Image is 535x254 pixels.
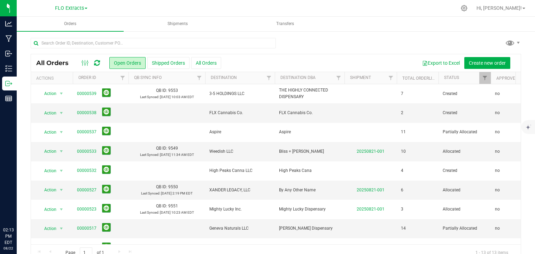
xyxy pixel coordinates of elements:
span: [DATE] 2:19 PM EDT [161,191,193,195]
a: 00000517 [77,225,96,232]
inline-svg: Inbound [5,50,12,57]
span: [DATE] 10:03 AM EDT [160,95,194,99]
span: Geneva Naturals LLC [209,225,271,232]
button: Shipped Orders [147,57,189,69]
span: Bliss + [PERSON_NAME] [279,148,340,155]
a: Transfers [232,17,339,31]
span: By Any Other Name [279,187,340,193]
span: FLX Cannabis Co. [209,110,271,116]
span: Create new order [469,60,506,66]
a: Filter [333,72,344,84]
span: QB ID: [156,88,167,93]
span: 9550 [168,184,178,189]
inline-svg: Inventory [5,65,12,72]
span: Shipments [158,21,197,27]
a: Filter [479,72,491,84]
span: Hi, [PERSON_NAME]! [476,5,522,11]
span: Created [443,167,487,174]
a: Shipments [124,17,231,31]
input: Search Order ID, Destination, Customer PO... [31,38,276,48]
span: Partially Allocated [443,225,487,232]
span: Transfers [267,21,303,27]
p: 08/22 [3,246,14,251]
span: QB ID: [156,146,167,151]
span: QB ID: [156,204,167,208]
span: Action [38,243,57,253]
span: Action [38,127,57,137]
span: select [57,185,66,195]
a: Destination DBA [280,75,316,80]
span: Allocated [443,148,487,155]
span: Action [38,166,57,176]
a: Filter [117,72,129,84]
a: 00000538 [77,110,96,116]
a: Approved? [496,76,520,81]
span: Mighty Lucky Inc. [209,206,271,213]
span: Action [38,224,57,233]
a: Order ID [78,75,96,80]
a: 00000532 [77,167,96,174]
a: 20250821-001 [357,188,385,192]
span: no [495,129,500,135]
span: no [495,167,500,174]
span: no [495,225,500,232]
span: 3-5 HOLDINGS LLC [209,90,271,97]
a: 00000539 [77,90,96,97]
span: QB ID: [156,184,167,189]
span: select [57,205,66,214]
span: [DATE] 11:34 AM EDT [160,153,194,157]
span: no [495,206,500,213]
span: select [57,243,66,253]
span: 4 [401,167,403,174]
a: Orders [17,17,124,31]
span: no [495,90,500,97]
span: 10 [401,148,406,155]
span: Action [38,89,57,98]
span: Last Synced: [140,95,159,99]
span: All Orders [36,59,76,67]
span: Mighty Lucky Dispensary [279,206,340,213]
span: 11 [401,129,406,135]
span: High Peaks Canna LLC [209,167,271,174]
span: XANDER LEGACY, LLC [209,187,271,193]
span: Orders [55,21,86,27]
span: select [57,89,66,98]
span: 3 [401,206,403,213]
span: no [495,187,500,193]
a: QB Sync Info [134,75,162,80]
span: FLX Cannabis Co. [279,110,340,116]
a: Filter [263,72,275,84]
span: High Peaks Cana [279,167,340,174]
inline-svg: Outbound [5,80,12,87]
span: select [57,127,66,137]
span: 9553 [168,88,178,93]
span: Action [38,185,57,195]
a: Total Orderlines [402,76,440,81]
a: Filter [194,72,205,84]
iframe: Resource center unread badge [21,197,29,206]
span: select [57,224,66,233]
a: 20250821-001 [357,149,385,154]
a: 00000527 [77,187,96,193]
span: no [495,148,500,155]
button: Export to Excel [418,57,464,69]
inline-svg: Reports [5,95,12,102]
span: Last Synced: [140,211,159,214]
span: Created [443,110,487,116]
button: Create new order [464,57,510,69]
a: Shipment [350,75,371,80]
span: 14 [401,225,406,232]
span: FLO Extracts [55,5,84,11]
span: Partially Allocated [443,129,487,135]
span: Action [38,146,57,156]
a: Destination [211,75,237,80]
span: [DATE] 10:23 AM EDT [160,211,194,214]
inline-svg: Analytics [5,20,12,27]
a: 00000533 [77,148,96,155]
span: select [57,166,66,176]
inline-svg: Manufacturing [5,35,12,42]
span: 9549 [168,146,178,151]
a: Status [444,75,459,80]
div: Actions [36,76,70,81]
span: Aspire [209,129,271,135]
